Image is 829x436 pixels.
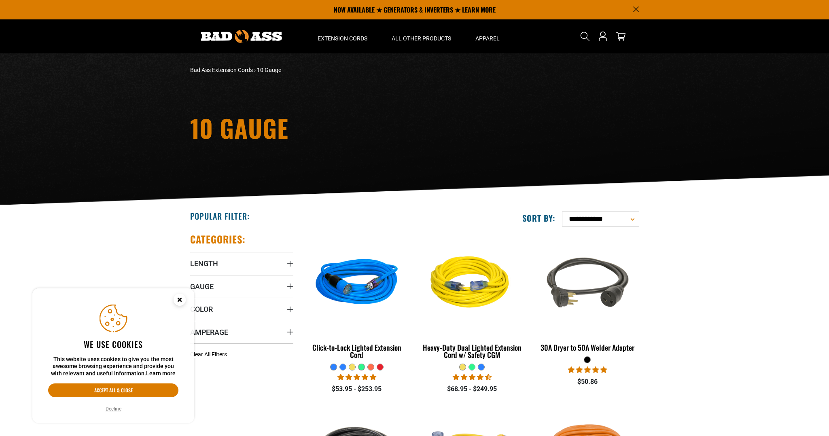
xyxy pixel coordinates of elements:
[536,344,639,351] div: 30A Dryer to 50A Welder Adapter
[254,67,256,73] span: ›
[536,377,639,387] div: $50.86
[257,67,281,73] span: 10 Gauge
[190,211,250,221] h2: Popular Filter:
[190,321,293,343] summary: Amperage
[305,384,409,394] div: $53.95 - $253.95
[48,339,178,349] h2: We use cookies
[475,35,500,42] span: Apparel
[190,282,214,291] span: Gauge
[190,328,228,337] span: Amperage
[306,237,408,330] img: blue
[32,288,194,423] aside: Cookie Consent
[536,237,638,330] img: black
[380,19,463,53] summary: All Other Products
[420,384,524,394] div: $68.95 - $249.95
[305,19,380,53] summary: Extension Cords
[305,233,409,363] a: blue Click-to-Lock Lighted Extension Cord
[103,405,124,413] button: Decline
[48,356,178,377] p: This website uses cookies to give you the most awesome browsing experience and provide you with r...
[190,305,213,314] span: Color
[201,30,282,43] img: Bad Ass Extension Cords
[190,116,486,140] h1: 10 Gauge
[190,275,293,298] summary: Gauge
[421,237,523,330] img: yellow
[305,344,409,358] div: Click-to-Lock Lighted Extension Cord
[190,252,293,275] summary: Length
[463,19,512,53] summary: Apparel
[190,66,486,74] nav: breadcrumbs
[190,351,227,358] span: Clear All Filters
[579,30,592,43] summary: Search
[536,233,639,356] a: black 30A Dryer to 50A Welder Adapter
[420,233,524,363] a: yellow Heavy-Duty Dual Lighted Extension Cord w/ Safety CGM
[146,370,176,377] a: Learn more
[190,298,293,320] summary: Color
[522,213,555,223] label: Sort by:
[453,373,492,381] span: 4.64 stars
[392,35,451,42] span: All Other Products
[48,383,178,397] button: Accept all & close
[190,350,230,359] a: Clear All Filters
[190,233,246,246] h2: Categories:
[190,259,218,268] span: Length
[568,366,607,374] span: 5.00 stars
[420,344,524,358] div: Heavy-Duty Dual Lighted Extension Cord w/ Safety CGM
[337,373,376,381] span: 4.87 stars
[190,67,253,73] a: Bad Ass Extension Cords
[318,35,367,42] span: Extension Cords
